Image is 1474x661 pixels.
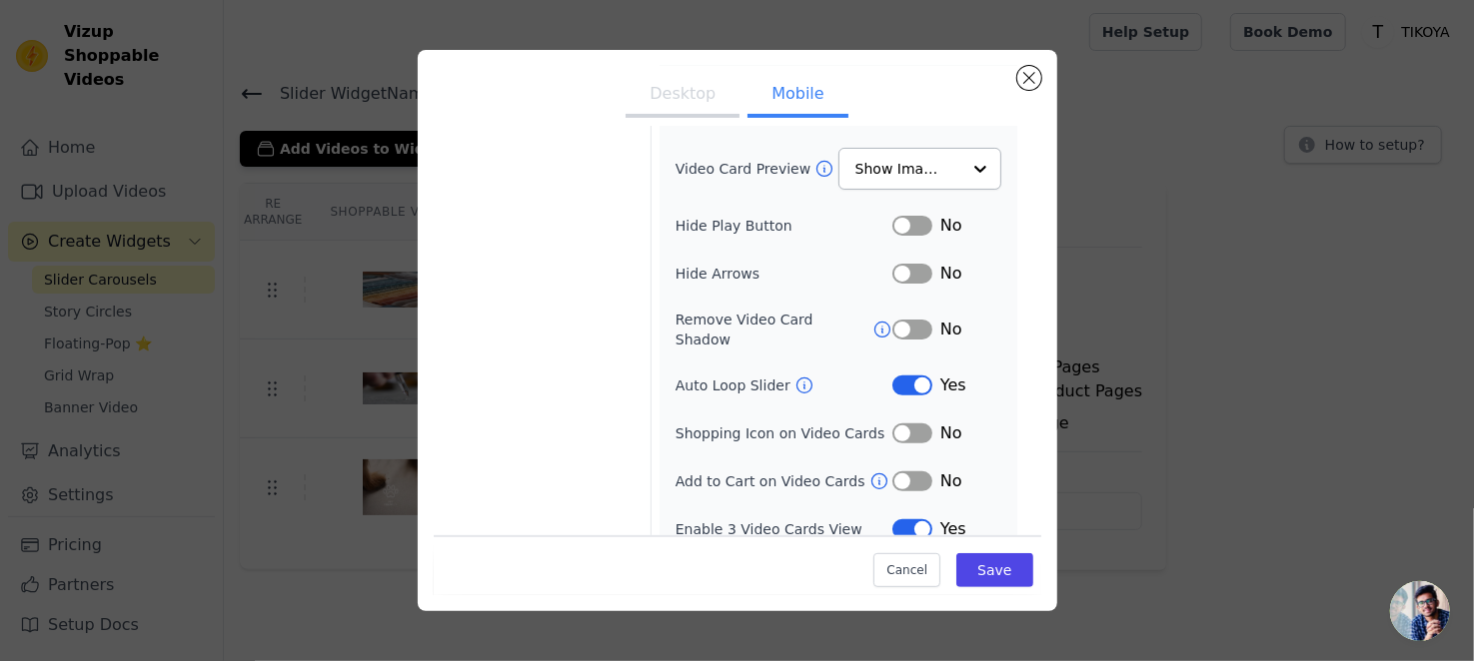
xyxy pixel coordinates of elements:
a: Ouvrir le chat [1390,581,1450,641]
span: No [940,262,962,286]
label: Add to Cart on Video Cards [676,471,869,491]
span: Yes [940,517,966,541]
button: Close modal [1017,66,1041,90]
label: Shopping Icon on Video Cards [676,423,885,443]
label: Enable 3 Video Cards View [676,519,892,539]
span: No [940,214,962,238]
label: Auto Loop Slider [676,375,794,395]
button: Desktop [626,74,739,118]
label: Hide Arrows [676,264,892,284]
label: Hide Play Button [676,216,892,236]
button: Save [956,553,1032,587]
label: Video Card Preview [676,159,814,179]
span: No [940,469,962,493]
span: No [940,421,962,445]
span: No [940,318,962,341]
span: Yes [940,373,966,397]
button: Cancel [873,553,940,587]
label: Remove Video Card Shadow [676,310,872,349]
button: Mobile [747,74,847,118]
